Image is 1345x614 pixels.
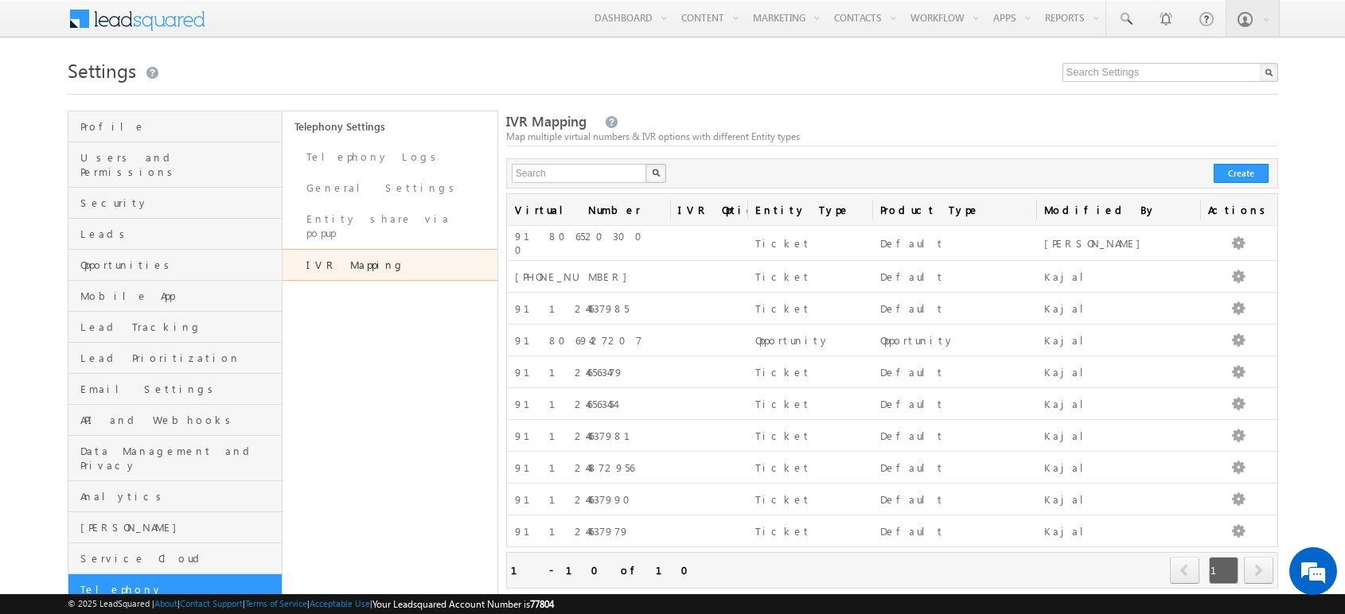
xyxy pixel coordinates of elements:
span: IVR Mapping [506,112,587,130]
a: Security [68,188,283,219]
div: Ticket [755,270,864,284]
a: Profile [68,111,283,142]
div: Ticket [755,237,864,251]
a: IVR Mapping [283,249,497,281]
span: 1 [1209,557,1238,584]
div: 911244872956 [515,461,663,475]
span: Opportunities [80,258,279,272]
span: Users and Permissions [80,150,279,179]
span: Modified By [1036,196,1200,223]
a: IVR Option [670,196,747,223]
span: Your Leadsquared Account Number is [372,598,554,610]
span: Telephony [80,582,279,597]
div: Kajal [1044,398,1192,411]
input: Search Settings [1062,63,1278,82]
span: API and Webhooks [80,413,279,427]
span: Leads [80,227,279,241]
div: Default [880,270,1028,284]
a: Virtual Number [507,196,671,223]
a: Contact Support [180,598,243,608]
div: Ticket [755,398,864,411]
span: Settings [68,57,136,83]
span: Lead Tracking [80,320,279,334]
button: Create [1214,164,1269,183]
div: 918065203000 [515,230,663,257]
a: prev [1170,558,1200,584]
div: Kajal [1044,461,1192,475]
a: Analytics [68,481,283,512]
a: Mobile App [68,281,283,312]
div: Kajal [1044,334,1192,348]
span: Actions [1200,196,1277,223]
div: Kajal [1044,525,1192,538]
a: About [154,598,177,608]
div: 911244637990 [515,493,663,507]
a: Terms of Service [245,598,307,608]
img: Search [652,169,660,177]
div: [PHONE_NUMBER] [515,270,663,284]
div: Ticket [755,302,864,316]
a: General Settings [283,173,497,204]
div: Kajal [1044,429,1192,443]
a: [PERSON_NAME] [68,512,283,543]
span: [PERSON_NAME] [80,520,279,534]
div: 911246563479 [515,366,663,379]
span: Service Cloud [80,551,279,565]
a: next [1244,558,1273,584]
a: Data Management and Privacy [68,436,283,481]
div: 911244637981 [515,429,663,443]
div: 911244637979 [515,525,663,538]
div: Ticket [755,366,864,379]
span: Data Management and Privacy [80,444,279,472]
div: Ticket [755,461,864,475]
div: Map multiple virtual numbers & IVR options with different Entity types [506,130,1278,144]
span: Lead Prioritization [80,351,279,365]
a: Lead Prioritization [68,343,283,374]
div: 918069427207 [515,334,663,348]
span: © 2025 LeadSquared | | | | | [68,597,554,612]
a: Entity share via popup [283,204,497,249]
span: Profile [80,119,279,134]
div: Opportunity [880,334,1028,348]
div: 1 - 10 of 10 [511,561,698,579]
div: Default [880,525,1028,538]
a: Telephony [68,574,283,605]
div: [PERSON_NAME] [1044,237,1192,251]
div: Opportunity [755,334,864,348]
div: Kajal [1044,270,1192,284]
a: Lead Tracking [68,312,283,343]
div: Ticket [755,429,864,443]
div: Default [880,461,1028,475]
a: Telephony Settings [283,111,497,142]
div: 911244637985 [515,302,663,316]
div: Default [880,366,1028,379]
a: Opportunities [68,250,283,281]
div: Kajal [1044,366,1192,379]
div: Kajal [1044,302,1192,316]
a: Leads [68,219,283,250]
a: Email Settings [68,374,283,405]
div: Default [880,493,1028,507]
span: 77804 [530,598,554,610]
span: Analytics [80,489,279,503]
span: Security [80,196,279,210]
div: 911246563454 [515,398,663,411]
div: Ticket [755,525,864,538]
a: Service Cloud [68,543,283,574]
div: Kajal [1044,493,1192,507]
div: Ticket [755,493,864,507]
a: Product Type [872,196,1036,223]
a: Users and Permissions [68,142,283,188]
a: API and Webhooks [68,405,283,436]
div: Default [880,237,1028,251]
div: Default [880,429,1028,443]
span: next [1244,557,1273,584]
a: Acceptable Use [310,598,370,608]
span: prev [1170,557,1199,584]
a: Entity Type [747,196,872,223]
div: Default [880,398,1028,411]
span: Email Settings [80,382,279,396]
span: Mobile App [80,289,279,303]
a: Telephony Logs [283,142,497,173]
div: Default [880,302,1028,316]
